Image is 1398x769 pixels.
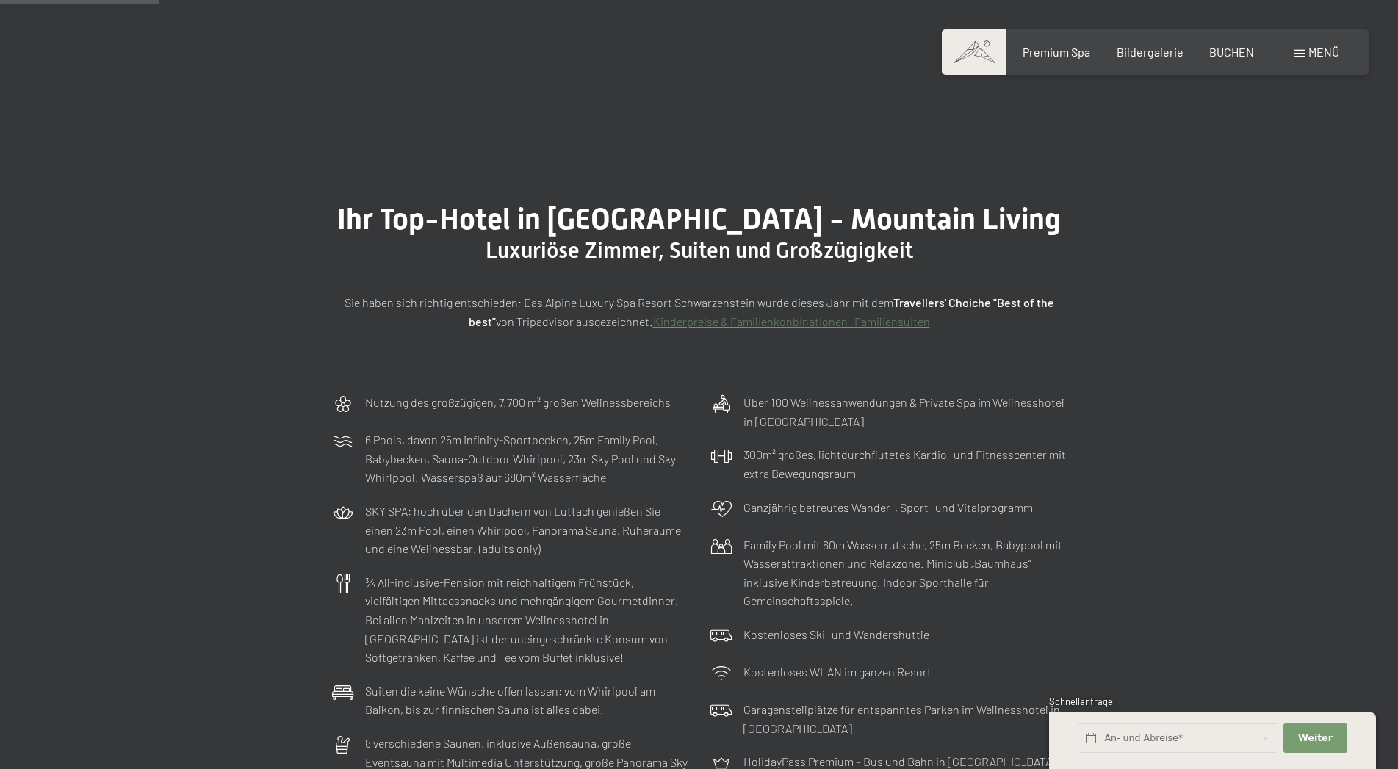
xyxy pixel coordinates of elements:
[469,295,1054,328] strong: Travellers' Choiche "Best of the best"
[743,498,1033,517] p: Ganzjährig betreutes Wander-, Sport- und Vitalprogramm
[365,430,688,487] p: 6 Pools, davon 25m Infinity-Sportbecken, 25m Family Pool, Babybecken, Sauna-Outdoor Whirlpool, 23...
[743,393,1067,430] p: Über 100 Wellnessanwendungen & Private Spa im Wellnesshotel in [GEOGRAPHIC_DATA]
[365,682,688,719] p: Suiten die keine Wünsche offen lassen: vom Whirlpool am Balkon, bis zur finnischen Sauna ist alle...
[1308,45,1339,59] span: Menü
[743,445,1067,483] p: 300m² großes, lichtdurchflutetes Kardio- und Fitnesscenter mit extra Bewegungsraum
[1298,732,1333,745] span: Weiter
[1023,45,1090,59] a: Premium Spa
[743,625,929,644] p: Kostenloses Ski- und Wandershuttle
[365,502,688,558] p: SKY SPA: hoch über den Dächern von Luttach genießen Sie einen 23m Pool, einen Whirlpool, Panorama...
[743,700,1067,737] p: Garagenstellplätze für entspanntes Parken im Wellnesshotel in [GEOGRAPHIC_DATA]
[1117,45,1183,59] a: Bildergalerie
[1283,723,1347,754] button: Weiter
[1049,696,1113,707] span: Schnellanfrage
[743,663,932,682] p: Kostenloses WLAN im ganzen Resort
[337,202,1061,237] span: Ihr Top-Hotel in [GEOGRAPHIC_DATA] - Mountain Living
[486,237,913,263] span: Luxuriöse Zimmer, Suiten und Großzügigkeit
[653,314,930,328] a: Kinderpreise & Familienkonbinationen- Familiensuiten
[332,293,1067,331] p: Sie haben sich richtig entschieden: Das Alpine Luxury Spa Resort Schwarzenstein wurde dieses Jahr...
[365,573,688,667] p: ¾ All-inclusive-Pension mit reichhaltigem Frühstück, vielfältigen Mittagssnacks und mehrgängigem ...
[1209,45,1254,59] a: BUCHEN
[743,535,1067,610] p: Family Pool mit 60m Wasserrutsche, 25m Becken, Babypool mit Wasserattraktionen und Relaxzone. Min...
[365,393,671,412] p: Nutzung des großzügigen, 7.700 m² großen Wellnessbereichs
